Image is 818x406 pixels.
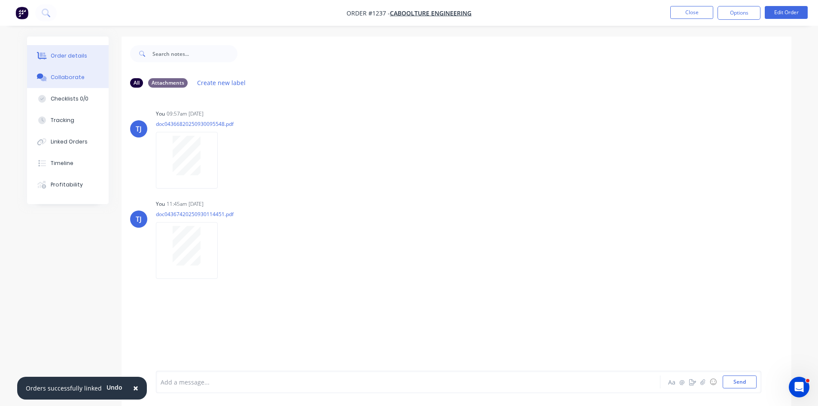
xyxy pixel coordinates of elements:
[347,9,390,17] span: Order #1237 -
[167,110,204,118] div: 09:57am [DATE]
[156,110,165,118] div: You
[130,78,143,88] div: All
[670,6,713,19] button: Close
[51,138,88,146] div: Linked Orders
[667,377,677,387] button: Aa
[51,116,74,124] div: Tracking
[125,378,147,399] button: Close
[167,200,204,208] div: 11:45am [DATE]
[26,384,102,393] div: Orders successfully linked
[789,377,809,397] iframe: Intercom live chat
[51,181,83,189] div: Profitability
[152,45,237,62] input: Search notes...
[156,120,234,128] p: doc04366820250930095548.pdf
[27,131,109,153] button: Linked Orders
[718,6,760,20] button: Options
[148,78,188,88] div: Attachments
[156,211,234,218] p: doc04367420250930114451.pdf
[27,88,109,110] button: Checklists 0/0
[27,45,109,67] button: Order details
[193,77,250,89] button: Create new label
[27,67,109,88] button: Collaborate
[708,377,718,387] button: ☺
[723,375,757,388] button: Send
[136,124,142,134] div: TJ
[390,9,471,17] a: CABOOLTURE ENGINEERING
[102,381,127,394] button: Undo
[27,174,109,195] button: Profitability
[765,6,808,19] button: Edit Order
[27,153,109,174] button: Timeline
[136,214,142,224] div: TJ
[15,6,28,19] img: Factory
[51,95,88,103] div: Checklists 0/0
[51,52,87,60] div: Order details
[51,73,85,81] div: Collaborate
[156,200,165,208] div: You
[133,382,138,394] span: ×
[27,110,109,131] button: Tracking
[677,377,687,387] button: @
[51,159,73,167] div: Timeline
